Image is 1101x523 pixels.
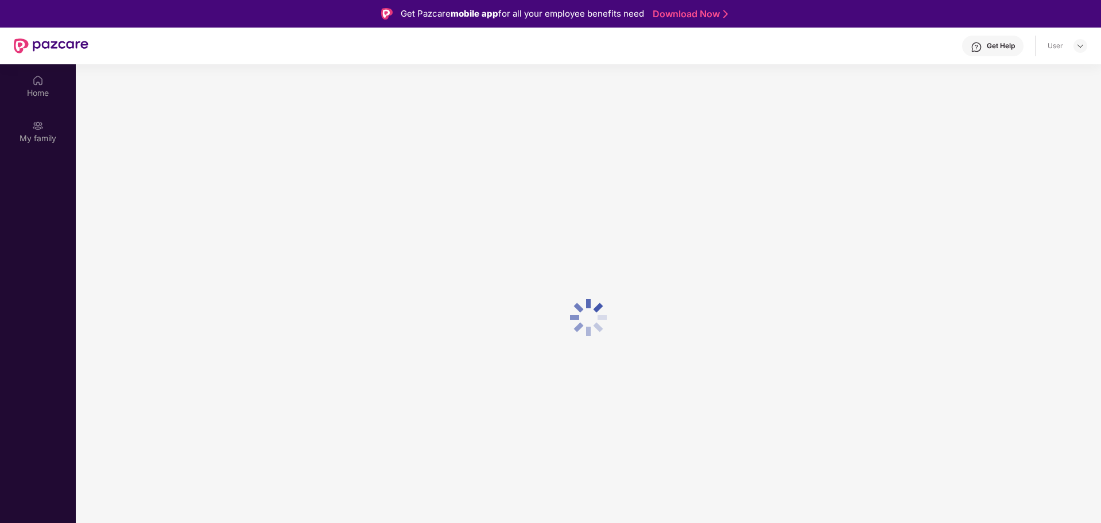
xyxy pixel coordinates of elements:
[451,8,498,19] strong: mobile app
[401,7,644,21] div: Get Pazcare for all your employee benefits need
[971,41,982,53] img: svg+xml;base64,PHN2ZyBpZD0iSGVscC0zMngzMiIgeG1sbnM9Imh0dHA6Ly93d3cudzMub3JnLzIwMDAvc3ZnIiB3aWR0aD...
[987,41,1015,51] div: Get Help
[723,8,728,20] img: Stroke
[1048,41,1063,51] div: User
[32,120,44,131] img: svg+xml;base64,PHN2ZyB3aWR0aD0iMjAiIGhlaWdodD0iMjAiIHZpZXdCb3g9IjAgMCAyMCAyMCIgZmlsbD0ibm9uZSIgeG...
[653,8,724,20] a: Download Now
[381,8,393,20] img: Logo
[1076,41,1085,51] img: svg+xml;base64,PHN2ZyBpZD0iRHJvcGRvd24tMzJ4MzIiIHhtbG5zPSJodHRwOi8vd3d3LnczLm9yZy8yMDAwL3N2ZyIgd2...
[32,75,44,86] img: svg+xml;base64,PHN2ZyBpZD0iSG9tZSIgeG1sbnM9Imh0dHA6Ly93d3cudzMub3JnLzIwMDAvc3ZnIiB3aWR0aD0iMjAiIG...
[14,38,88,53] img: New Pazcare Logo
